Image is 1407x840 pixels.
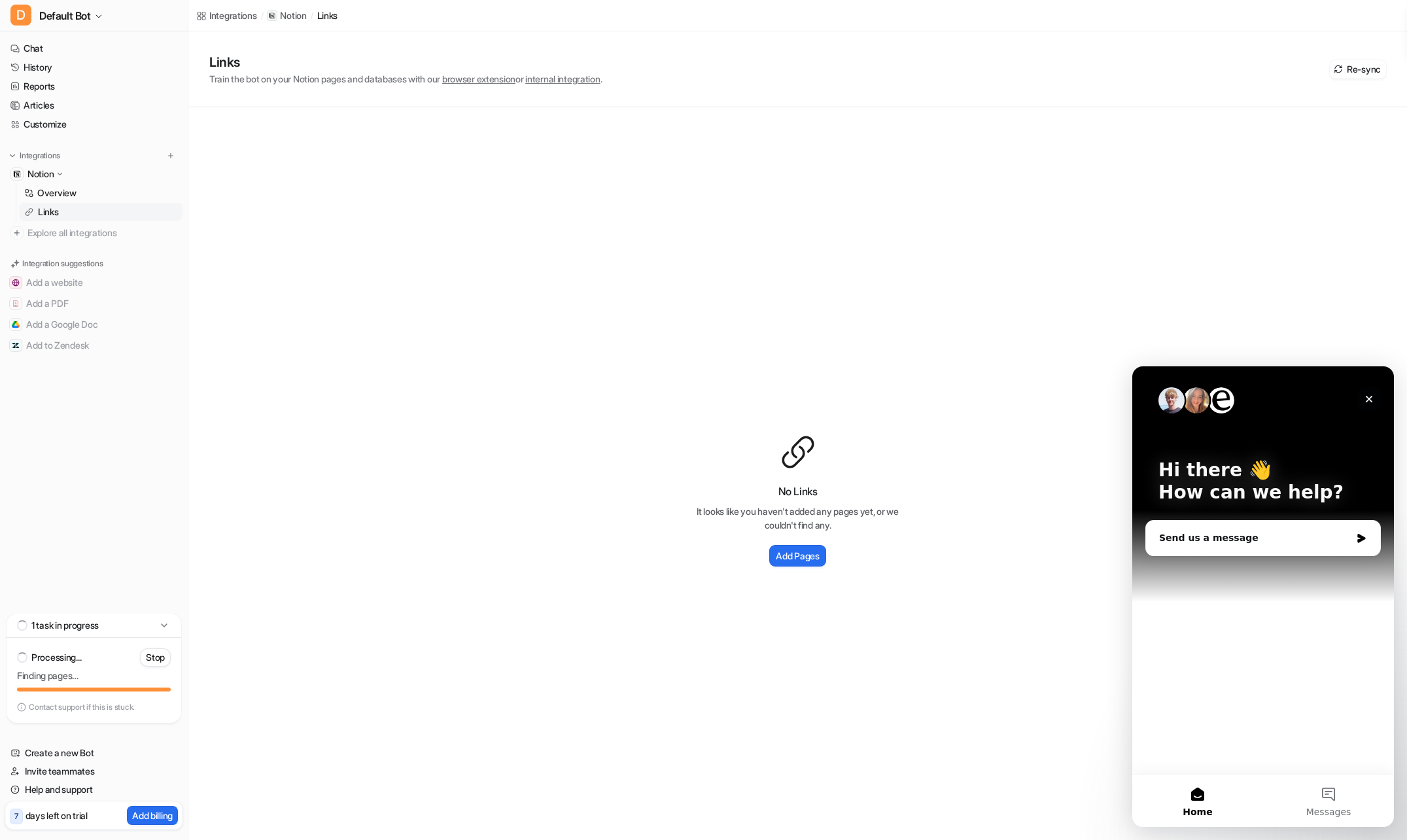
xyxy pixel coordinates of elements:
[132,809,173,822] p: Add billing
[140,648,171,667] button: Stop
[5,272,182,293] button: Add a websiteAdd a website
[27,167,54,181] p: Notion
[1132,366,1394,827] iframe: Intercom live chat
[269,12,275,19] img: Notion icon
[5,224,182,242] a: Explore all integrations
[209,52,602,72] h1: Links
[127,806,178,825] button: Add billing
[5,762,182,780] a: Invite teammates
[776,549,819,563] h2: Add Pages
[22,258,103,270] p: Integration suggestions
[769,545,825,567] button: Add Pages
[209,73,602,84] span: Train the bot on your Notion pages and databases with our or .
[10,5,31,26] span: D
[39,7,91,25] span: Default Bot
[317,9,338,22] a: links
[311,10,313,22] span: /
[693,504,903,532] p: It looks like you haven't added any pages yet, or we couldn't find any.
[12,321,20,328] img: Add a Google Doc
[37,186,77,200] p: Overview
[442,73,515,84] span: browser extension
[1330,60,1386,79] button: Re-sync
[13,170,21,178] img: Notion
[261,10,264,22] span: /
[5,115,182,133] a: Customize
[31,651,81,664] p: Processing...
[5,744,182,762] a: Create a new Bot
[196,9,257,22] a: Integrations
[166,151,175,160] img: menu_add.svg
[38,205,59,219] p: Links
[20,150,60,161] p: Integrations
[14,811,18,822] p: 7
[5,58,182,77] a: History
[5,77,182,96] a: Reports
[5,39,182,58] a: Chat
[5,293,182,314] button: Add a PDFAdd a PDF
[146,651,165,664] p: Stop
[209,9,257,22] div: Integrations
[267,9,306,22] a: Notion iconNotion
[29,702,135,712] p: Contact support if this is stuck.
[12,279,20,287] img: Add a website
[31,619,99,632] p: 1 task in progress
[5,335,182,356] button: Add to ZendeskAdd to Zendesk
[8,151,17,160] img: expand menu
[5,149,64,162] button: Integrations
[12,300,20,307] img: Add a PDF
[525,73,600,84] span: internal integration
[5,780,182,799] a: Help and support
[5,96,182,114] a: Articles
[280,9,306,22] p: Notion
[17,669,171,682] p: Finding pages…
[19,203,182,221] a: Links
[19,184,182,202] a: Overview
[693,483,903,499] h3: No Links
[12,341,20,349] img: Add to Zendesk
[27,222,177,243] span: Explore all integrations
[5,314,182,335] button: Add a Google DocAdd a Google Doc
[26,809,88,822] p: days left on trial
[10,226,24,239] img: explore all integrations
